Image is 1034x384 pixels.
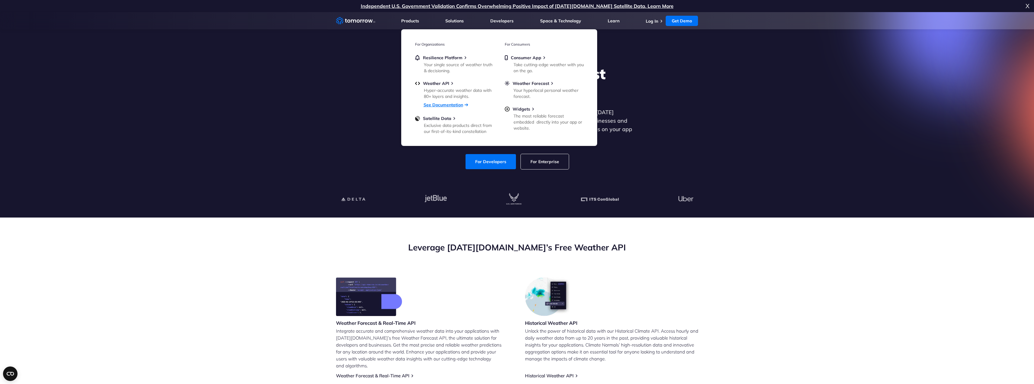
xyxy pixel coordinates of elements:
a: For Enterprise [521,154,569,169]
a: Historical Weather API [525,373,574,379]
a: Get Demo [666,16,698,26]
h3: For Organizations [415,42,494,47]
a: Resilience PlatformYour single source of weather truth & decisioning. [415,55,494,73]
a: Satellite DataExclusive data products direct from our first-of-its-kind constellation [415,116,494,133]
h3: For Consumers [505,42,583,47]
a: Independent U.S. Government Validation Confirms Overwhelming Positive Impact of [DATE][DOMAIN_NAM... [361,3,674,9]
div: Your hyperlocal personal weather forecast. [514,87,584,99]
p: Get reliable and precise weather data through our free API. Count on [DATE][DOMAIN_NAME] for quic... [401,108,634,142]
a: Consumer AppTake cutting-edge weather with you on the go. [505,55,583,73]
span: Weather API [423,81,449,86]
div: Hyper-accurate weather data with 80+ layers and insights. [424,87,494,99]
img: mobile.svg [505,55,508,60]
span: Resilience Platform [423,55,463,60]
a: Solutions [445,18,464,24]
h1: Explore the World’s Best Weather API [401,65,634,101]
a: Learn [608,18,619,24]
button: Open CMP widget [3,366,18,381]
a: Home link [336,16,375,25]
img: api.svg [415,81,420,86]
a: For Developers [466,154,516,169]
h3: Historical Weather API [525,320,578,326]
a: Log In [646,18,658,24]
a: Weather APIHyper-accurate weather data with 80+ layers and insights. [415,81,494,98]
a: Products [401,18,419,24]
p: Unlock the power of historical data with our Historical Climate API. Access hourly and daily weat... [525,328,698,362]
span: Weather Forecast [513,81,549,86]
span: Widgets [513,106,530,112]
span: Consumer App [511,55,541,60]
img: plus-circle.svg [505,106,510,112]
p: Integrate accurate and comprehensive weather data into your applications with [DATE][DOMAIN_NAME]... [336,328,509,369]
img: sun.svg [505,81,510,86]
img: bell.svg [415,55,420,60]
a: Developers [490,18,514,24]
div: Exclusive data products direct from our first-of-its-kind constellation [424,122,494,134]
a: WidgetsThe most reliable forecast embedded directly into your app or website. [505,106,583,130]
div: Your single source of weather truth & decisioning. [424,62,494,74]
h3: Weather Forecast & Real-Time API [336,320,416,326]
h2: Leverage [DATE][DOMAIN_NAME]’s Free Weather API [336,242,698,253]
div: Take cutting-edge weather with you on the go. [514,62,584,74]
a: Weather ForecastYour hyperlocal personal weather forecast. [505,81,583,98]
a: Weather Forecast & Real-Time API [336,373,409,379]
a: Space & Technology [540,18,581,24]
a: See Documentation [424,102,463,108]
div: The most reliable forecast embedded directly into your app or website. [514,113,584,131]
span: Satellite Data [423,116,451,121]
img: satellite-data-menu.png [415,116,420,121]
